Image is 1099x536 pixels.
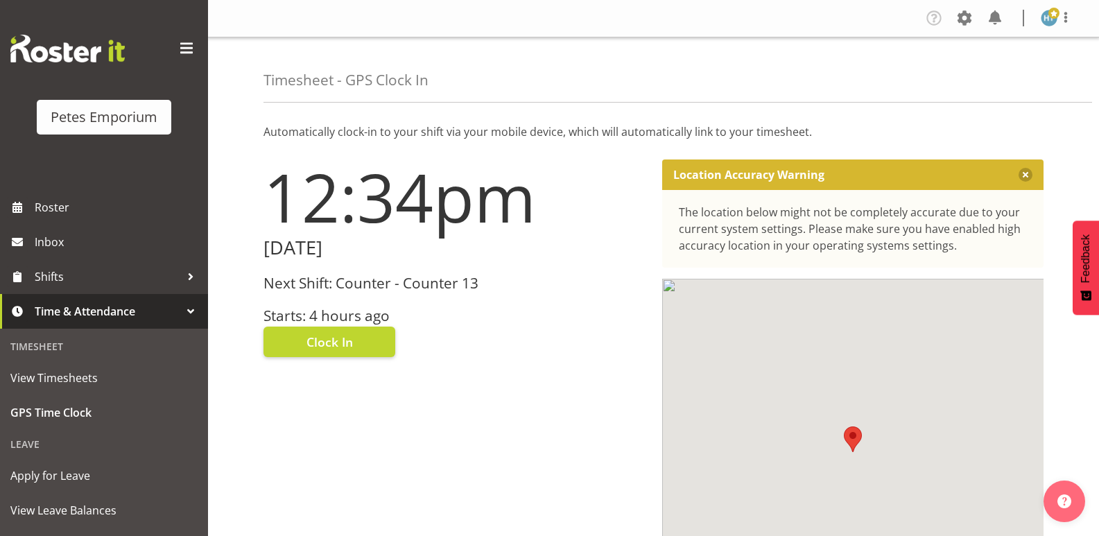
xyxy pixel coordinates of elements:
h1: 12:34pm [263,159,646,234]
p: Location Accuracy Warning [673,168,824,182]
a: GPS Time Clock [3,395,205,430]
span: Roster [35,197,201,218]
h4: Timesheet - GPS Clock In [263,72,429,88]
img: helena-tomlin701.jpg [1041,10,1057,26]
h3: Next Shift: Counter - Counter 13 [263,275,646,291]
h3: Starts: 4 hours ago [263,308,646,324]
span: GPS Time Clock [10,402,198,423]
button: Feedback - Show survey [1073,221,1099,315]
div: Petes Emporium [51,107,157,128]
span: Clock In [306,333,353,351]
img: help-xxl-2.png [1057,494,1071,508]
span: Time & Attendance [35,301,180,322]
span: Feedback [1080,234,1092,283]
button: Clock In [263,327,395,357]
span: View Leave Balances [10,500,198,521]
span: Apply for Leave [10,465,198,486]
p: Automatically clock-in to your shift via your mobile device, which will automatically link to you... [263,123,1044,140]
a: Apply for Leave [3,458,205,493]
a: View Timesheets [3,361,205,395]
span: Inbox [35,232,201,252]
span: View Timesheets [10,368,198,388]
button: Close message [1019,168,1032,182]
span: Shifts [35,266,180,287]
img: Rosterit website logo [10,35,125,62]
h2: [DATE] [263,237,646,259]
a: View Leave Balances [3,493,205,528]
div: The location below might not be completely accurate due to your current system settings. Please m... [679,204,1028,254]
div: Timesheet [3,332,205,361]
div: Leave [3,430,205,458]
